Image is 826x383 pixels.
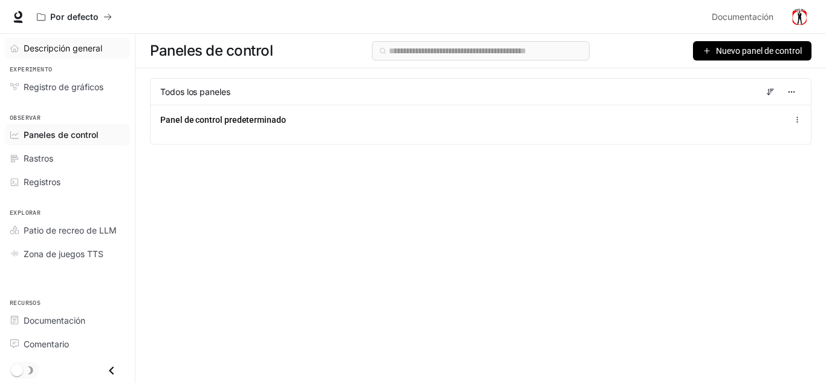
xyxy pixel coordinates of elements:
[24,339,69,349] font: Comentario
[24,153,53,163] font: Rastros
[707,5,782,29] a: Documentación
[5,38,130,59] a: Descripción general
[24,129,99,140] font: Paneles de control
[5,76,130,97] a: Registro de gráficos
[150,42,273,59] font: Paneles de control
[24,225,117,235] font: Patio de recreo de LLM
[791,8,808,25] img: Avatar de usuario
[31,5,117,29] button: Todos los espacios de trabajo
[50,11,99,22] font: Por defecto
[5,333,130,355] a: Comentario
[24,315,85,326] font: Documentación
[160,87,230,97] font: Todos los paneles
[24,177,60,187] font: Registros
[5,220,130,241] a: Patio de recreo de LLM
[24,82,103,92] font: Registro de gráficos
[5,171,130,192] a: Registros
[10,65,52,73] font: Experimento
[10,114,41,122] font: Observar
[10,299,41,307] font: Recursos
[5,148,130,169] a: Rastros
[24,43,102,53] font: Descripción general
[10,209,41,217] font: Explorar
[693,41,811,61] button: Nuevo panel de control
[24,249,103,259] font: Zona de juegos TTS
[5,124,130,145] a: Paneles de control
[5,310,130,331] a: Documentación
[98,358,125,383] button: Cerrar cajón
[5,243,130,264] a: Zona de juegos TTS
[11,363,23,376] span: Alternar modo oscuro
[712,11,773,22] font: Documentación
[160,114,286,126] a: Panel de control predeterminado
[787,5,811,29] button: Avatar de usuario
[716,46,802,56] font: Nuevo panel de control
[160,115,286,125] font: Panel de control predeterminado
